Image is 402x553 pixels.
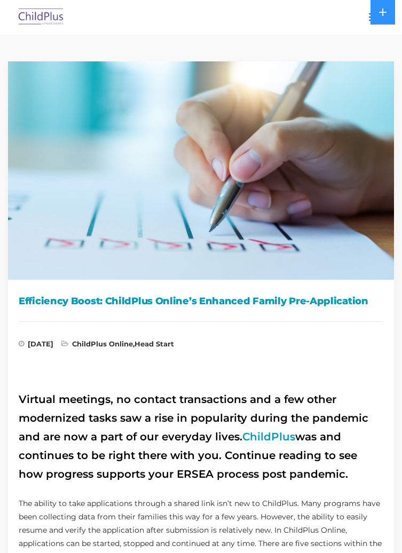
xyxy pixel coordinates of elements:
span: [DATE] [19,341,53,351]
a: ChildPlus [242,430,295,443]
img: ChildPlus by Procare Solutions [16,5,66,30]
h1: Efficiency Boost: ChildPlus Online’s Enhanced Family Pre-Application [19,293,383,309]
h2: Virtual meetings, no contact transactions and a few other modernized tasks saw a rise in populari... [19,390,383,484]
a: Head Start [135,339,174,348]
a: ChildPlus Online [72,339,133,348]
span: , [61,341,174,351]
